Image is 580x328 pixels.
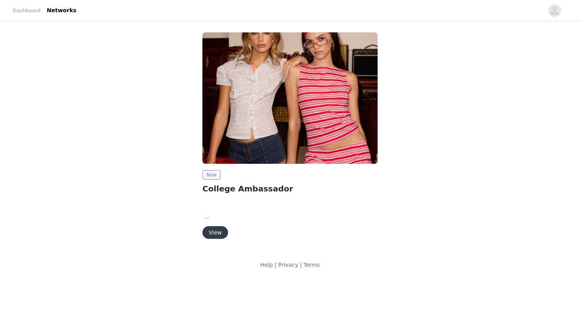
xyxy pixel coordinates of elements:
[551,4,558,17] div: avatar
[300,262,302,268] span: |
[202,230,228,236] a: View
[202,226,228,239] button: View
[303,262,320,268] a: Terms
[278,262,298,268] a: Privacy
[42,2,81,19] a: Networks
[202,32,378,164] img: Edikted
[275,262,277,268] span: |
[202,183,378,195] h2: College Ambassador
[202,170,221,180] span: New
[260,262,273,268] a: Help
[13,7,41,15] a: Dashboard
